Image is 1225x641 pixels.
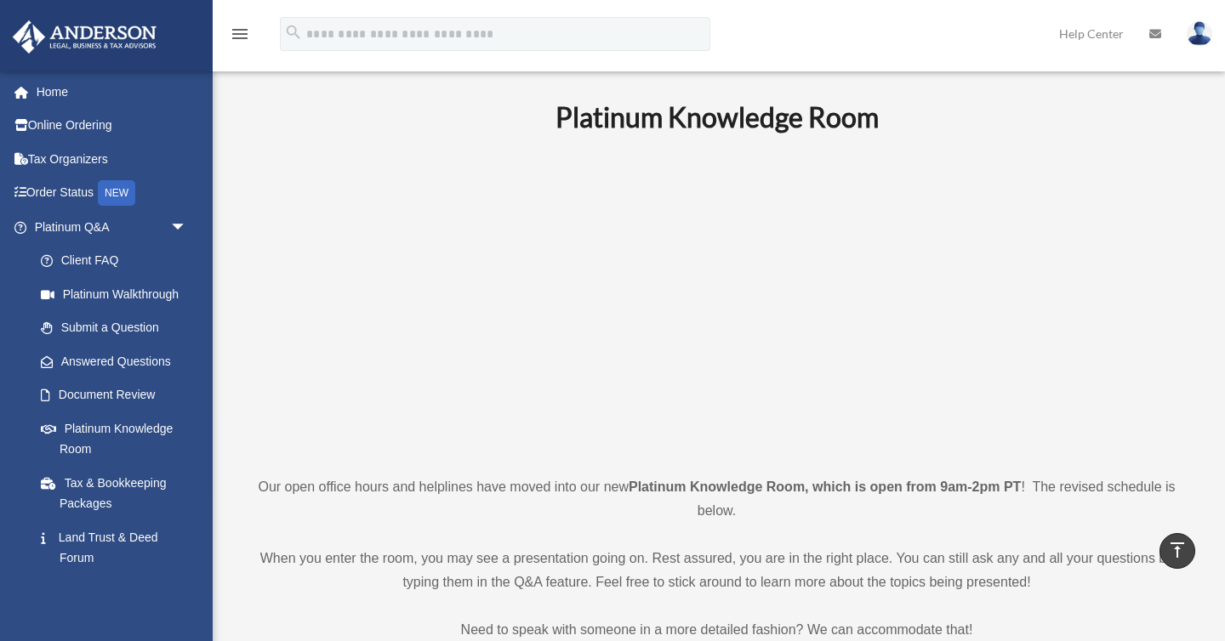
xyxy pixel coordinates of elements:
[12,109,213,143] a: Online Ordering
[24,378,213,412] a: Document Review
[24,311,213,345] a: Submit a Question
[242,475,1191,523] p: Our open office hours and helplines have moved into our new ! The revised schedule is below.
[12,210,213,244] a: Platinum Q&Aarrow_drop_down
[230,24,250,44] i: menu
[462,156,972,444] iframe: 231110_Toby_KnowledgeRoom
[1167,540,1188,560] i: vertical_align_top
[24,520,213,575] a: Land Trust & Deed Forum
[24,277,213,311] a: Platinum Walkthrough
[12,142,213,176] a: Tax Organizers
[8,20,162,54] img: Anderson Advisors Platinum Portal
[24,244,213,278] a: Client FAQ
[24,466,213,520] a: Tax & Bookkeeping Packages
[24,344,213,378] a: Answered Questions
[556,100,879,133] b: Platinum Knowledge Room
[1187,21,1212,46] img: User Pic
[170,210,204,245] span: arrow_drop_down
[242,547,1191,594] p: When you enter the room, you may see a presentation going on. Rest assured, you are in the right ...
[629,479,1021,494] strong: Platinum Knowledge Room, which is open from 9am-2pm PT
[12,75,213,109] a: Home
[230,30,250,44] a: menu
[12,176,213,211] a: Order StatusNEW
[24,411,204,466] a: Platinum Knowledge Room
[98,180,135,206] div: NEW
[284,23,303,42] i: search
[1159,533,1195,569] a: vertical_align_top
[24,575,213,609] a: Portal Feedback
